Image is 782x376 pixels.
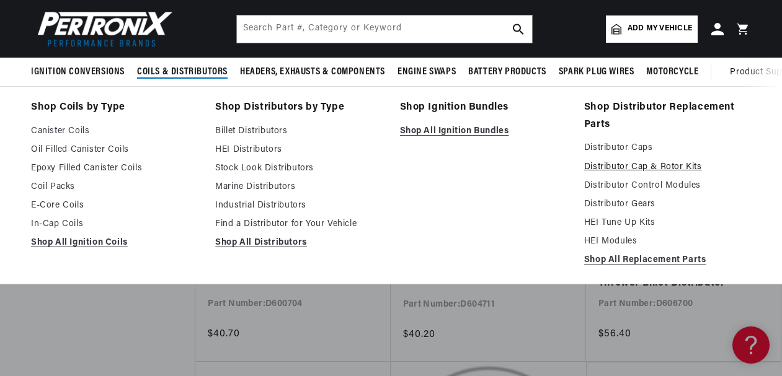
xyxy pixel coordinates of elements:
summary: Ignition Conversions [31,58,131,87]
a: E-Core Coils [31,198,198,213]
a: Distributor Control Modules [584,178,751,193]
a: Add my vehicle [606,15,698,43]
a: Marine Distributors [215,180,382,195]
a: HEI Distributors [215,142,382,157]
a: Shop Coils by Type [31,99,198,116]
a: HEI Modules [584,234,751,249]
a: Find a Distributor for Your Vehicle [215,217,382,232]
summary: Headers, Exhausts & Components [234,58,391,87]
a: Shop Distributors by Type [215,99,382,116]
span: Add my vehicle [628,23,692,35]
span: Coils & Distributors [137,66,228,79]
a: Oil Filled Canister Coils [31,142,198,157]
span: Engine Swaps [398,66,456,79]
a: In-Cap Coils [31,217,198,232]
span: Spark Plug Wires [559,66,634,79]
a: Shop Ignition Bundles [400,99,567,116]
a: PerTronix D606700 Cap Black and Rotor Kit 6 cylinder Flame-Thrower Billet Distributor [598,244,768,292]
span: Headers, Exhausts & Components [240,66,385,79]
summary: Coils & Distributors [131,58,234,87]
summary: Battery Products [462,58,553,87]
a: Distributor Caps [584,141,751,155]
a: Shop Distributor Replacement Parts [584,99,751,133]
input: Search Part #, Category or Keyword [237,15,532,43]
a: Billet Distributors [215,124,382,139]
button: search button [505,15,532,43]
span: Battery Products [468,66,546,79]
summary: Engine Swaps [391,58,462,87]
summary: Motorcycle [640,58,704,87]
a: Canister Coils [31,124,198,139]
span: Motorcycle [646,66,698,79]
a: HEI Tune Up Kits [584,216,751,230]
img: Pertronix [31,7,174,50]
a: Industrial Distributors [215,198,382,213]
a: Shop All Distributors [215,235,382,250]
a: Distributor Gears [584,197,751,212]
a: Coil Packs [31,180,198,195]
a: Stock Look Distributors [215,161,382,176]
a: Epoxy Filled Canister Coils [31,161,198,176]
a: Shop All Ignition Bundles [400,124,567,139]
span: Ignition Conversions [31,66,125,79]
a: Shop All Replacement Parts [584,253,751,268]
a: Shop All Ignition Coils [31,235,198,250]
summary: Spark Plug Wires [553,58,641,87]
a: Distributor Cap & Rotor Kits [584,160,751,175]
